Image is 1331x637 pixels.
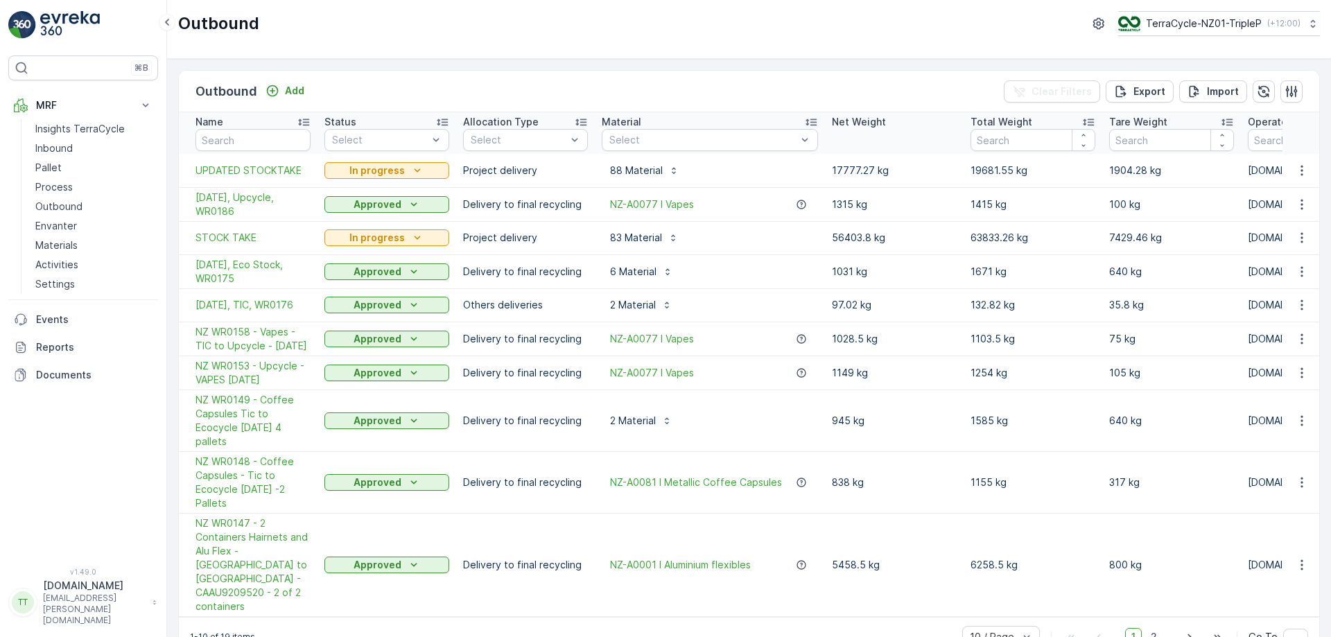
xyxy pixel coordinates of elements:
[610,231,662,245] p: 83 Material
[971,366,1095,380] p: 1254 kg
[324,263,449,280] button: Approved
[195,164,311,177] a: UPDATED STOCKTAKE
[832,231,957,245] p: 56403.8 kg
[8,568,158,576] span: v 1.49.0
[324,474,449,491] button: Approved
[610,366,694,380] a: NZ-A0077 I Vapes
[610,475,782,489] a: NZ-A0081 I Metallic Coffee Capsules
[195,191,311,218] a: 11/7/2025, Upcycle, WR0186
[602,159,688,182] button: 88 Material
[35,122,125,136] p: Insights TerraCycle
[609,133,797,147] p: Select
[195,325,311,353] a: NZ WR0158 - Vapes - TIC to Upcycle - 9 5 2025
[456,288,595,322] td: Others deliveries
[349,164,405,177] p: In progress
[195,516,311,613] span: NZ WR0147 - 2 Containers Hairnets and Alu Flex - [GEOGRAPHIC_DATA] to [GEOGRAPHIC_DATA] - CAAU920...
[36,340,153,354] p: Reports
[456,254,595,288] td: Delivery to final recycling
[832,265,957,279] p: 1031 kg
[195,258,311,286] span: [DATE], Eco Stock, WR0175
[971,265,1095,279] p: 1671 kg
[8,333,158,361] a: Reports
[324,557,449,573] button: Approved
[832,366,957,380] p: 1149 kg
[35,238,78,252] p: Materials
[610,164,663,177] p: 88 Material
[195,393,311,448] a: NZ WR0149 - Coffee Capsules Tic to Ecocycle 22.4.2025 4 pallets
[971,129,1095,151] input: Search
[195,258,311,286] a: 30/05/2025, Eco Stock, WR0175
[332,133,428,147] p: Select
[456,322,595,356] td: Delivery to final recycling
[1248,115,1291,129] p: Operator
[324,297,449,313] button: Approved
[610,332,694,346] a: NZ-A0077 I Vapes
[1109,475,1234,489] p: 317 kg
[324,412,449,429] button: Approved
[1109,414,1234,428] p: 640 kg
[832,298,957,312] p: 97.02 kg
[610,558,751,572] span: NZ-A0001 I Aluminium flexibles
[971,414,1095,428] p: 1585 kg
[285,84,304,98] p: Add
[1032,85,1092,98] p: Clear Filters
[195,359,311,387] span: NZ WR0153 - Upcycle - VAPES [DATE]
[35,200,82,213] p: Outbound
[602,115,641,129] p: Material
[30,197,158,216] a: Outbound
[8,361,158,389] a: Documents
[36,98,130,112] p: MRF
[832,475,957,489] p: 838 kg
[195,231,311,245] a: STOCK TAKE
[30,158,158,177] a: Pallet
[1109,298,1234,312] p: 35.8 kg
[324,229,449,246] button: In progress
[1207,85,1239,98] p: Import
[36,313,153,326] p: Events
[30,119,158,139] a: Insights TerraCycle
[260,82,310,99] button: Add
[178,12,259,35] p: Outbound
[832,164,957,177] p: 17777.27 kg
[602,227,687,249] button: 83 Material
[971,558,1095,572] p: 6258.5 kg
[36,368,153,382] p: Documents
[1109,115,1167,129] p: Tare Weight
[195,82,257,101] p: Outbound
[30,255,158,274] a: Activities
[324,162,449,179] button: In progress
[456,187,595,221] td: Delivery to final recycling
[832,115,886,129] p: Net Weight
[8,306,158,333] a: Events
[8,11,36,39] img: logo
[195,455,311,510] span: NZ WR0148 - Coffee Capsules - Tic to Ecocycle [DATE] -2 Pallets
[456,356,595,390] td: Delivery to final recycling
[195,298,311,312] span: [DATE], TIC, WR0176
[1118,16,1140,31] img: TC_7kpGtVS.png
[1004,80,1100,103] button: Clear Filters
[195,298,311,312] a: 13/05/2025, TIC, WR0176
[195,455,311,510] a: NZ WR0148 - Coffee Capsules - Tic to Ecocycle 4.4.2025 -2 Pallets
[324,115,356,129] p: Status
[30,216,158,236] a: Envanter
[324,365,449,381] button: Approved
[456,390,595,451] td: Delivery to final recycling
[602,261,681,283] button: 6 Material
[971,164,1095,177] p: 19681.55 kg
[610,265,656,279] p: 6 Material
[324,331,449,347] button: Approved
[195,191,311,218] span: [DATE], Upcycle, WR0186
[463,115,539,129] p: Allocation Type
[456,513,595,616] td: Delivery to final recycling
[354,558,401,572] p: Approved
[1109,265,1234,279] p: 640 kg
[602,294,681,316] button: 2 Material
[354,265,401,279] p: Approved
[8,91,158,119] button: MRF
[35,141,73,155] p: Inbound
[195,325,311,353] span: NZ WR0158 - Vapes - TIC to Upcycle - [DATE]
[30,236,158,255] a: Materials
